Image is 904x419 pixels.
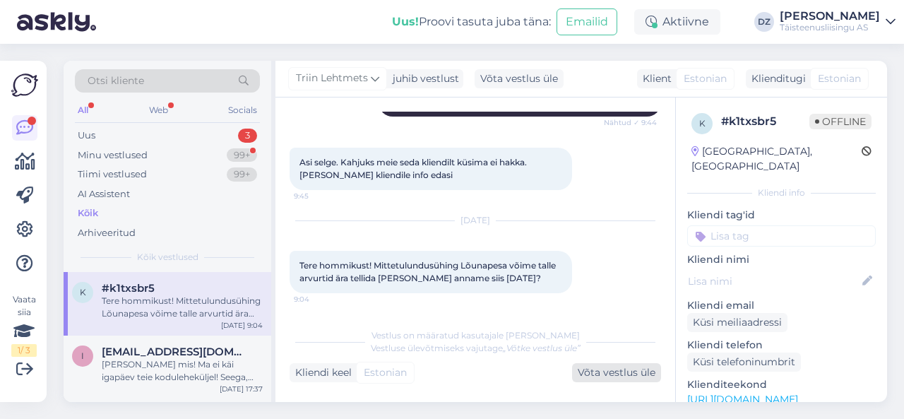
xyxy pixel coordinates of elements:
[392,13,551,30] div: Proovi tasuta juba täna:
[294,294,347,305] span: 9:04
[688,273,860,289] input: Lisa nimi
[503,343,581,353] i: „Võtke vestlus üle”
[687,208,876,223] p: Kliendi tag'id
[102,358,263,384] div: [PERSON_NAME] mis! Ma ei käi igapäev teie koduleheküljel! Seega, jääb nüüd nii, et kas Teie helis...
[78,148,148,163] div: Minu vestlused
[687,338,876,353] p: Kliendi telefon
[296,71,368,86] span: Triin Lehtmets
[227,167,257,182] div: 99+
[78,187,130,201] div: AI Assistent
[371,343,581,353] span: Vestluse ülevõtmiseks vajutage
[78,206,98,220] div: Kõik
[637,71,672,86] div: Klient
[687,298,876,313] p: Kliendi email
[78,129,95,143] div: Uus
[746,71,806,86] div: Klienditugi
[299,157,529,180] span: Asi selge. Kahjuks meie seda kliendilt küsima ei hakka. [PERSON_NAME] kliendile info edasi
[780,11,896,33] a: [PERSON_NAME]Täisteenusliisingu AS
[387,71,459,86] div: juhib vestlust
[225,101,260,119] div: Socials
[238,129,257,143] div: 3
[290,214,661,227] div: [DATE]
[220,384,263,394] div: [DATE] 17:37
[687,225,876,247] input: Lisa tag
[102,282,155,295] span: #k1txsbr5
[634,9,720,35] div: Aktiivne
[687,252,876,267] p: Kliendi nimi
[11,344,37,357] div: 1 / 3
[754,12,774,32] div: DZ
[78,167,147,182] div: Tiimi vestlused
[687,393,798,406] a: [URL][DOMAIN_NAME]
[78,226,136,240] div: Arhiveeritud
[81,350,84,361] span: i
[11,293,37,357] div: Vaata siia
[80,287,86,297] span: k
[221,320,263,331] div: [DATE] 9:04
[780,22,880,33] div: Täisteenusliisingu AS
[687,313,787,332] div: Küsi meiliaadressi
[137,251,198,264] span: Kõik vestlused
[392,15,419,28] b: Uus!
[227,148,257,163] div: 99+
[102,295,263,320] div: Tere hommikust! Mittetulundusühing Lõunapesa võime talle arvurtid ära tellida [PERSON_NAME] annam...
[557,8,617,35] button: Emailid
[687,187,876,199] div: Kliendi info
[146,101,171,119] div: Web
[294,191,347,201] span: 9:45
[691,144,862,174] div: [GEOGRAPHIC_DATA], [GEOGRAPHIC_DATA]
[11,72,38,98] img: Askly Logo
[88,73,144,88] span: Otsi kliente
[371,330,580,341] span: Vestlus on määratud kasutajale [PERSON_NAME]
[780,11,880,22] div: [PERSON_NAME]
[475,69,564,88] div: Võta vestlus üle
[699,118,706,129] span: k
[818,71,861,86] span: Estonian
[299,260,558,283] span: Tere hommikust! Mittetulundusühing Lõunapesa võime talle arvurtid ära tellida [PERSON_NAME] annam...
[75,101,91,119] div: All
[721,113,809,130] div: # k1txsbr5
[290,365,352,380] div: Kliendi keel
[684,71,727,86] span: Estonian
[604,117,657,128] span: Nähtud ✓ 9:44
[364,365,407,380] span: Estonian
[687,353,801,372] div: Küsi telefoninumbrit
[687,377,876,392] p: Klienditeekond
[572,363,661,382] div: Võta vestlus üle
[102,346,249,358] span: infi@lockmaster.ee
[809,114,872,129] span: Offline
